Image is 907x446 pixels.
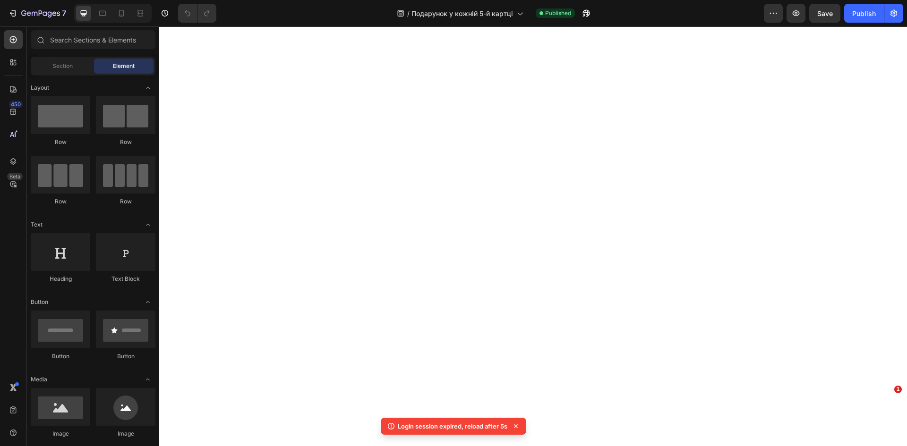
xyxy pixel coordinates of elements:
span: / [407,8,410,18]
button: Save [809,4,840,23]
div: Heading [31,275,90,283]
div: Button [96,352,155,361]
iframe: Design area [159,26,907,446]
div: Button [31,352,90,361]
span: Save [817,9,833,17]
div: Publish [852,8,876,18]
span: Text [31,220,43,229]
div: Image [31,429,90,438]
div: 450 [9,101,23,108]
div: Text Block [96,275,155,283]
button: Publish [844,4,884,23]
p: Login session expired, reload after 5s [398,421,507,431]
span: Toggle open [140,80,155,95]
span: Media [31,375,47,384]
span: Section [52,62,73,70]
span: Published [545,9,571,17]
div: Image [96,429,155,438]
span: Подарунок у кожній 5-й картці [411,8,513,18]
span: Toggle open [140,372,155,387]
div: Row [96,138,155,146]
p: 7 [62,8,66,19]
span: Toggle open [140,295,155,310]
span: 1 [894,386,902,393]
span: Button [31,298,48,306]
span: Toggle open [140,217,155,232]
button: 7 [4,4,70,23]
span: Element [113,62,135,70]
div: Row [96,197,155,206]
iframe: Intercom live chat [875,400,898,422]
div: Beta [7,173,23,180]
div: Undo/Redo [178,4,216,23]
div: Row [31,138,90,146]
span: Layout [31,84,49,92]
input: Search Sections & Elements [31,30,155,49]
div: Row [31,197,90,206]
